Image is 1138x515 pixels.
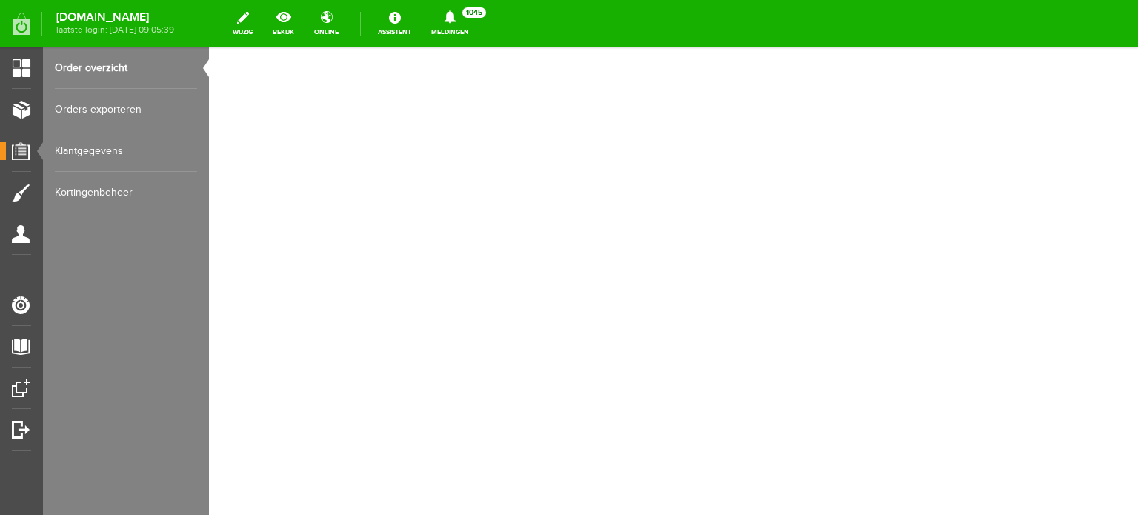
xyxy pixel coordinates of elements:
a: Order overzicht [55,47,197,89]
a: Klantgegevens [55,130,197,172]
strong: [DOMAIN_NAME] [56,13,174,21]
a: Assistent [369,7,420,40]
span: 1045 [462,7,486,18]
span: laatste login: [DATE] 09:05:39 [56,26,174,34]
a: Orders exporteren [55,89,197,130]
a: online [305,7,347,40]
a: Kortingenbeheer [55,172,197,213]
a: bekijk [264,7,303,40]
a: wijzig [224,7,262,40]
a: Meldingen1045 [422,7,478,40]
